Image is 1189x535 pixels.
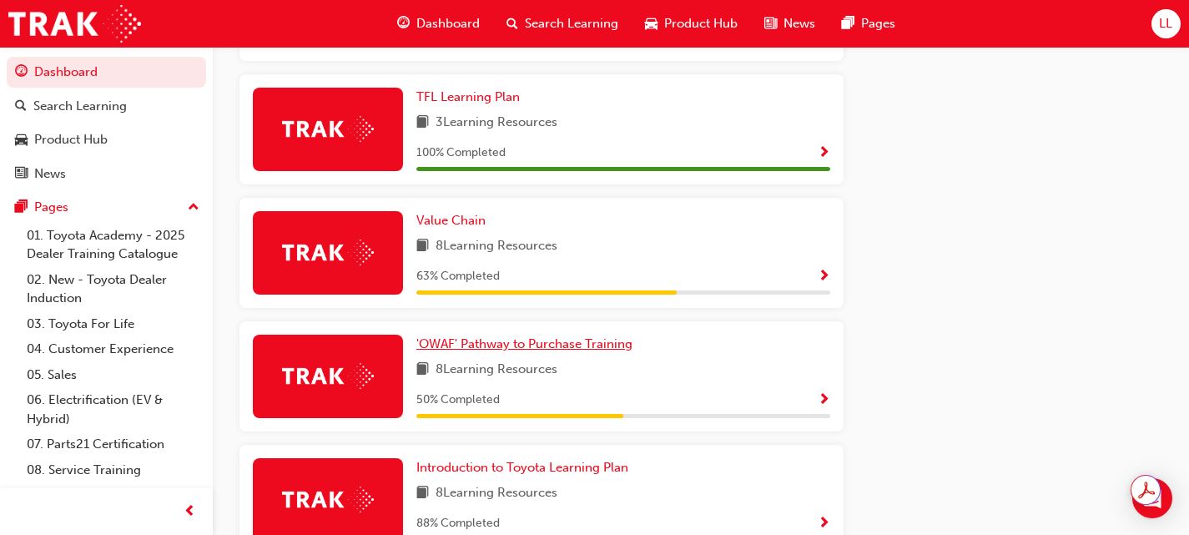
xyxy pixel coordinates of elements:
a: 08. Service Training [20,457,206,483]
a: pages-iconPages [829,7,909,41]
button: Show Progress [818,266,830,287]
span: 63 % Completed [416,267,500,286]
span: book-icon [416,360,429,381]
img: Trak [282,363,374,389]
span: guage-icon [15,65,28,80]
a: search-iconSearch Learning [493,7,632,41]
button: Show Progress [818,513,830,534]
a: 02. New - Toyota Dealer Induction [20,267,206,311]
span: book-icon [416,236,429,257]
span: book-icon [416,483,429,504]
button: Pages [7,192,206,223]
img: Trak [282,487,374,512]
button: DashboardSearch LearningProduct HubNews [7,53,206,192]
span: Pages [861,14,895,33]
span: prev-icon [184,502,196,522]
span: TFL Learning Plan [416,89,520,104]
img: Trak [8,5,141,43]
span: Value Chain [416,213,486,228]
span: up-icon [188,197,199,219]
span: Dashboard [416,14,480,33]
div: Product Hub [34,130,108,149]
span: 8 Learning Resources [436,236,557,257]
span: News [783,14,815,33]
span: pages-icon [15,200,28,215]
a: Value Chain [416,211,492,230]
span: guage-icon [397,13,410,34]
span: news-icon [15,167,28,182]
a: Dashboard [7,57,206,88]
a: Product Hub [7,124,206,155]
a: car-iconProduct Hub [632,7,751,41]
span: car-icon [15,133,28,148]
button: Show Progress [818,143,830,164]
div: Pages [34,198,68,217]
div: Search Learning [33,97,127,116]
a: 01. Toyota Academy - 2025 Dealer Training Catalogue [20,223,206,267]
img: Trak [282,240,374,265]
span: 50 % Completed [416,391,500,410]
a: 06. Electrification (EV & Hybrid) [20,387,206,432]
span: car-icon [645,13,657,34]
img: Trak [282,116,374,142]
span: Introduction to Toyota Learning Plan [416,460,628,475]
a: 09. Technical Training [20,482,206,508]
a: Search Learning [7,91,206,122]
span: Show Progress [818,517,830,532]
span: LL [1159,14,1172,33]
span: news-icon [764,13,777,34]
a: 'OWAF' Pathway to Purchase Training [416,335,639,354]
button: LL [1151,9,1181,38]
a: 07. Parts21 Certification [20,432,206,457]
span: Show Progress [818,270,830,285]
a: 04. Customer Experience [20,336,206,362]
a: Introduction to Toyota Learning Plan [416,458,635,477]
a: TFL Learning Plan [416,88,526,107]
span: book-icon [416,113,429,134]
div: News [34,164,66,184]
a: news-iconNews [751,7,829,41]
a: 05. Sales [20,362,206,388]
span: 88 % Completed [416,514,500,533]
span: 8 Learning Resources [436,360,557,381]
span: Show Progress [818,393,830,408]
span: Show Progress [818,146,830,161]
span: 'OWAF' Pathway to Purchase Training [416,336,632,351]
span: pages-icon [842,13,854,34]
span: Search Learning [525,14,618,33]
span: 3 Learning Resources [436,113,557,134]
span: search-icon [506,13,518,34]
span: 8 Learning Resources [436,483,557,504]
a: 03. Toyota For Life [20,311,206,337]
a: News [7,159,206,189]
a: guage-iconDashboard [384,7,493,41]
button: Show Progress [818,390,830,411]
span: search-icon [15,99,27,114]
span: 100 % Completed [416,144,506,163]
span: Product Hub [664,14,738,33]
